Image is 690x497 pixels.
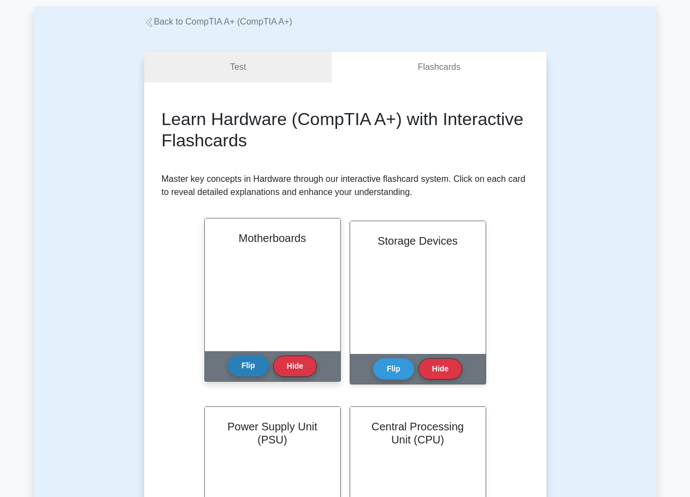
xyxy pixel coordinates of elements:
h2: Storage Devices [363,234,473,247]
h2: Motherboards [218,232,327,245]
p: Master key concepts in Hardware through our interactive flashcard system. Click on each card to r... [162,173,529,199]
button: Flip [228,355,269,376]
button: Hide [273,356,317,377]
button: Hide [418,358,462,380]
a: Flashcards [332,52,546,83]
button: Flip [373,358,414,380]
a: Back to CompTIA A+ (CompTIA A+) [144,17,292,26]
h2: Learn Hardware (CompTIA A+) with Interactive Flashcards [162,109,529,151]
a: Test [144,52,332,83]
h2: Power Supply Unit (PSU) [218,420,327,446]
h2: Central Processing Unit (CPU) [363,420,473,446]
